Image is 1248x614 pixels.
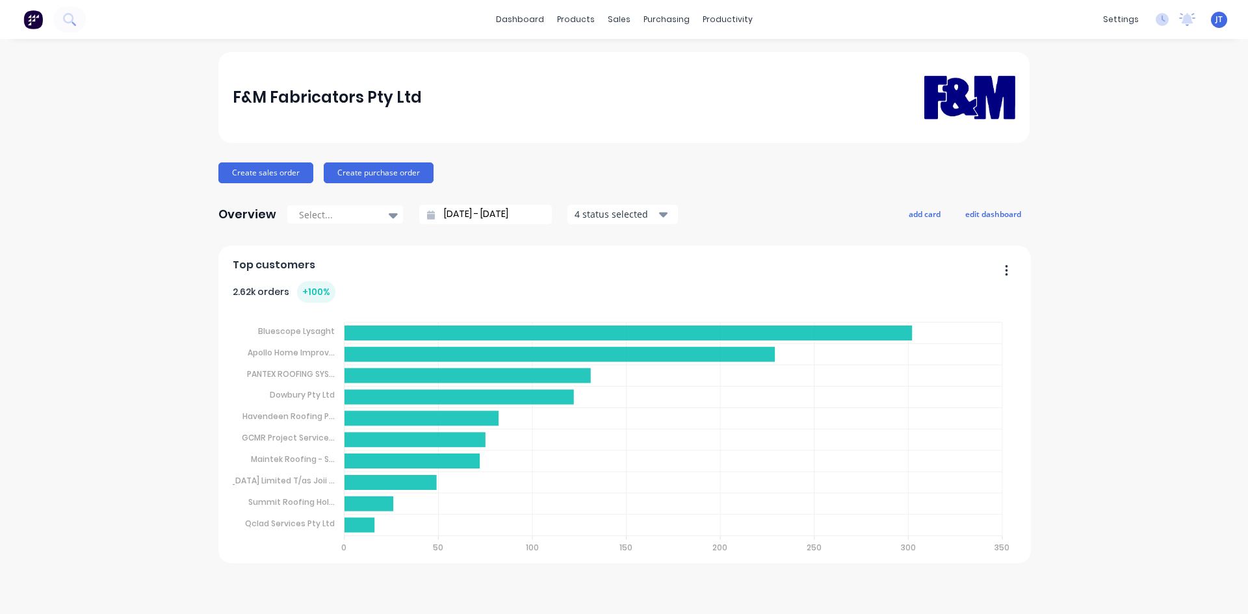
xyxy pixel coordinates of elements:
[258,326,335,337] tspan: Bluescope Lysaght
[567,205,678,224] button: 4 status selected
[242,432,335,443] tspan: GCMR Project Service...
[248,496,335,507] tspan: Summit Roofing Hol...
[433,542,443,553] tspan: 50
[696,10,759,29] div: productivity
[637,10,696,29] div: purchasing
[242,411,335,422] tspan: Havendeen Roofing P...
[245,518,335,529] tspan: Qclad Services Pty Ltd
[995,542,1010,553] tspan: 350
[901,542,916,553] tspan: 300
[341,542,346,553] tspan: 0
[233,84,422,110] div: F&M Fabricators Pty Ltd
[218,162,313,183] button: Create sales order
[251,454,335,465] tspan: Maintek Roofing - S...
[526,542,539,553] tspan: 100
[619,542,632,553] tspan: 150
[218,201,276,227] div: Overview
[248,347,335,358] tspan: Apollo Home Improv...
[551,10,601,29] div: products
[1097,10,1145,29] div: settings
[23,10,43,29] img: Factory
[807,542,822,553] tspan: 250
[900,205,949,222] button: add card
[713,542,728,553] tspan: 200
[1215,14,1223,25] span: JT
[233,257,315,273] span: Top customers
[575,207,656,221] div: 4 status selected
[270,389,335,400] tspan: Dowbury Pty Ltd
[247,368,335,379] tspan: PANTEX ROOFING SYS...
[233,281,335,303] div: 2.62k orders
[170,475,335,486] tspan: [DEMOGRAPHIC_DATA] Limited T/as Joii ...
[924,57,1015,138] img: F&M Fabricators Pty Ltd
[601,10,637,29] div: sales
[324,162,434,183] button: Create purchase order
[957,205,1030,222] button: edit dashboard
[297,281,335,303] div: + 100 %
[489,10,551,29] a: dashboard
